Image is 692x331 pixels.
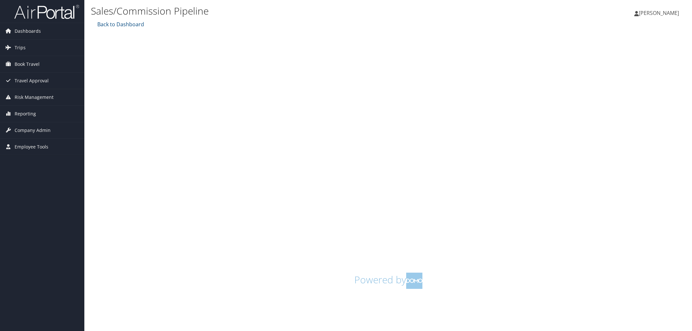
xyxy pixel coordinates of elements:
span: Reporting [15,106,36,122]
span: Employee Tools [15,139,48,155]
span: Risk Management [15,89,54,105]
img: airportal-logo.png [14,4,79,19]
span: Travel Approval [15,73,49,89]
span: Book Travel [15,56,40,72]
h1: Sales/Commission Pipeline [91,4,487,18]
a: [PERSON_NAME] [634,3,686,23]
span: Company Admin [15,122,51,138]
a: Back to Dashboard [96,21,144,28]
span: Dashboards [15,23,41,39]
span: [PERSON_NAME] [639,9,679,17]
img: domo-logo.png [406,273,422,289]
h1: Powered by [96,273,681,289]
span: Trips [15,40,26,56]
